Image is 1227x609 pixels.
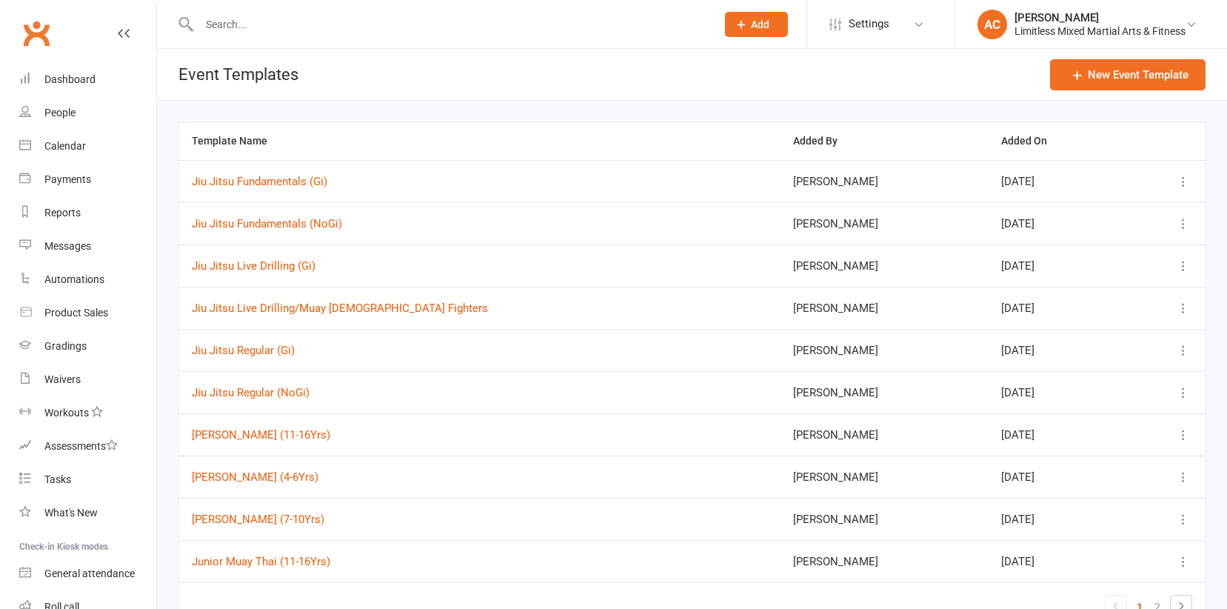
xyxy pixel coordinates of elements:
[19,463,156,496] a: Tasks
[44,507,98,519] div: What's New
[192,299,488,317] button: Jiu Jitsu Live Drilling/Muay [DEMOGRAPHIC_DATA] Fighters
[44,73,96,85] div: Dashboard
[19,130,156,163] a: Calendar
[192,384,310,402] button: Jiu Jitsu Regular (NoGi)
[988,122,1123,160] th: Added On
[19,163,156,196] a: Payments
[44,568,135,579] div: General attendance
[977,10,1007,39] div: AC
[725,12,788,37] button: Add
[44,207,81,219] div: Reports
[44,140,86,152] div: Calendar
[780,160,988,202] td: [PERSON_NAME]
[192,510,324,528] button: [PERSON_NAME] (7-10Yrs)
[44,473,71,485] div: Tasks
[19,363,156,396] a: Waivers
[780,498,988,540] td: [PERSON_NAME]
[157,49,298,100] h1: Event Templates
[780,413,988,456] td: [PERSON_NAME]
[780,371,988,413] td: [PERSON_NAME]
[192,215,342,233] button: Jiu Jitsu Fundamentals (NoGi)
[849,7,889,41] span: Settings
[19,63,156,96] a: Dashboard
[44,173,91,185] div: Payments
[44,373,81,385] div: Waivers
[988,287,1123,329] td: [DATE]
[780,329,988,371] td: [PERSON_NAME]
[19,430,156,463] a: Assessments
[44,440,118,452] div: Assessments
[988,329,1123,371] td: [DATE]
[780,287,988,329] td: [PERSON_NAME]
[192,257,315,275] button: Jiu Jitsu Live Drilling (Gi)
[988,160,1123,202] td: [DATE]
[19,230,156,263] a: Messages
[19,330,156,363] a: Gradings
[1050,59,1206,90] button: New Event Template
[988,244,1123,287] td: [DATE]
[192,426,330,444] button: [PERSON_NAME] (11-16Yrs)
[44,307,108,319] div: Product Sales
[780,540,988,582] td: [PERSON_NAME]
[192,342,295,359] button: Jiu Jitsu Regular (Gi)
[44,273,104,285] div: Automations
[19,496,156,530] a: What's New
[780,456,988,498] td: [PERSON_NAME]
[780,122,988,160] th: Added By
[780,202,988,244] td: [PERSON_NAME]
[988,413,1123,456] td: [DATE]
[19,557,156,590] a: General attendance kiosk mode
[192,553,330,570] button: Junior Muay Thai (11-16Yrs)
[18,15,55,52] a: Clubworx
[178,122,780,160] th: Template Name
[44,407,89,419] div: Workouts
[192,468,318,486] button: [PERSON_NAME] (4-6Yrs)
[19,396,156,430] a: Workouts
[15,559,50,594] iframe: Intercom live chat
[988,540,1123,582] td: [DATE]
[44,107,76,119] div: People
[1014,11,1186,24] div: [PERSON_NAME]
[19,196,156,230] a: Reports
[988,498,1123,540] td: [DATE]
[192,173,327,190] button: Jiu Jitsu Fundamentals (Gi)
[1014,24,1186,38] div: Limitless Mixed Martial Arts & Fitness
[19,96,156,130] a: People
[44,340,87,352] div: Gradings
[988,371,1123,413] td: [DATE]
[988,202,1123,244] td: [DATE]
[44,240,91,252] div: Messages
[195,14,706,35] input: Search...
[780,244,988,287] td: [PERSON_NAME]
[988,456,1123,498] td: [DATE]
[19,263,156,296] a: Automations
[751,19,769,30] span: Add
[19,296,156,330] a: Product Sales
